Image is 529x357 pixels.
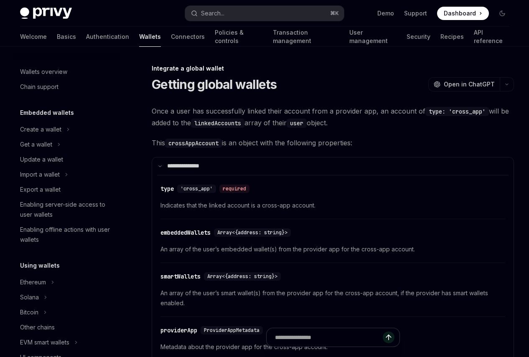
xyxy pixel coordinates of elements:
[13,64,120,79] a: Wallets overview
[152,105,514,129] span: Once a user has successfully linked their account from a provider app, an account of will be adde...
[86,27,129,47] a: Authentication
[349,27,397,47] a: User management
[20,292,39,302] div: Solana
[160,272,201,281] div: smartWallets
[217,229,287,236] span: Array<{address: string}>
[57,27,76,47] a: Basics
[474,27,509,47] a: API reference
[20,170,60,180] div: Import a wallet
[160,244,505,254] span: An array of the user’s embedded wallet(s) from the provider app for the cross-app account.
[20,139,52,149] div: Get a wallet
[139,27,161,47] a: Wallets
[13,79,120,94] a: Chain support
[440,27,464,47] a: Recipes
[428,77,500,91] button: Open in ChatGPT
[404,9,427,18] a: Support
[160,228,211,237] div: embeddedWallets
[160,185,174,193] div: type
[20,185,61,195] div: Export a wallet
[383,332,394,343] button: Send message
[20,154,63,165] div: Update a wallet
[185,6,343,21] button: Search...⌘K
[13,222,120,247] a: Enabling offline actions with user wallets
[20,261,60,271] h5: Using wallets
[20,200,115,220] div: Enabling server-side access to user wallets
[13,152,120,167] a: Update a wallet
[20,67,67,77] div: Wallets overview
[171,27,205,47] a: Connectors
[20,8,72,19] img: dark logo
[20,277,46,287] div: Ethereum
[201,8,224,18] div: Search...
[152,77,277,92] h1: Getting global wallets
[20,225,115,245] div: Enabling offline actions with user wallets
[181,185,213,192] span: 'cross_app'
[20,307,38,317] div: Bitcoin
[160,288,505,308] span: An array of the user’s smart wallet(s) from the provider app for the cross-app account, if the pr...
[152,64,514,73] div: Integrate a global wallet
[20,82,58,92] div: Chain support
[377,9,394,18] a: Demo
[152,137,514,149] span: This is an object with the following properties:
[20,322,55,332] div: Other chains
[407,27,430,47] a: Security
[13,182,120,197] a: Export a wallet
[273,27,339,47] a: Transaction management
[444,9,476,18] span: Dashboard
[20,27,47,47] a: Welcome
[425,107,489,116] code: type: 'cross_app'
[437,7,489,20] a: Dashboard
[207,273,277,280] span: Array<{address: string}>
[191,119,244,128] code: linkedAccounts
[13,320,120,335] a: Other chains
[219,185,249,193] div: required
[20,124,61,134] div: Create a wallet
[496,7,509,20] button: Toggle dark mode
[444,80,495,89] span: Open in ChatGPT
[160,200,505,210] span: Indicates that the linked account is a cross-app account.
[20,108,74,118] h5: Embedded wallets
[330,10,339,17] span: ⌘ K
[287,119,307,128] code: user
[13,197,120,222] a: Enabling server-side access to user wallets
[20,337,69,347] div: EVM smart wallets
[165,139,222,148] code: crossAppAccount
[215,27,263,47] a: Policies & controls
